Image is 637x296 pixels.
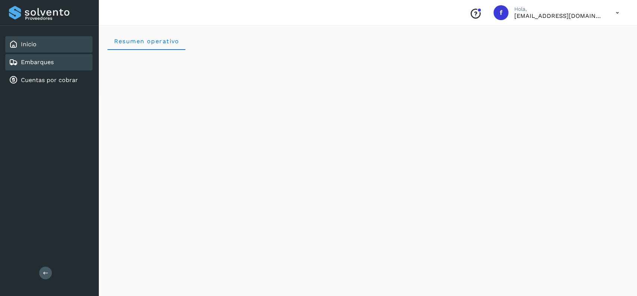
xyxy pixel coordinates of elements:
a: Embarques [21,59,54,66]
p: Hola, [514,6,604,12]
div: Inicio [5,36,92,53]
a: Cuentas por cobrar [21,76,78,84]
div: Embarques [5,54,92,70]
a: Inicio [21,41,37,48]
span: Resumen operativo [113,38,179,45]
p: facturacion@expresssanjavier.com [514,12,604,19]
div: Cuentas por cobrar [5,72,92,88]
p: Proveedores [25,16,90,21]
